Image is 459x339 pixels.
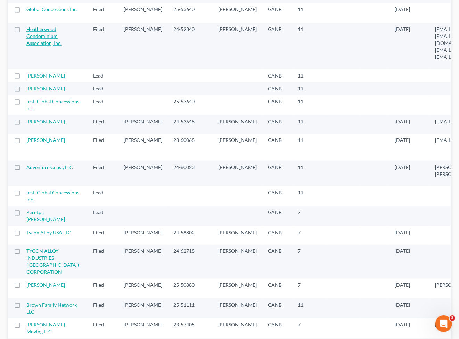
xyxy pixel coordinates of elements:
td: 7 [292,318,327,338]
td: GANB [262,318,292,338]
td: Lead [88,69,118,82]
td: [PERSON_NAME] [118,298,168,318]
td: Lead [88,186,118,206]
td: [PERSON_NAME] [118,318,168,338]
td: [DATE] [389,23,429,69]
a: test: Global Concessions Inc. [26,98,79,111]
td: Filed [88,245,118,279]
td: [PERSON_NAME] [213,226,262,244]
td: Lead [88,95,118,115]
td: Filed [88,279,118,298]
td: [PERSON_NAME] [118,115,168,134]
td: [PERSON_NAME] [213,115,262,134]
td: 11 [292,298,327,318]
td: [DATE] [389,3,429,23]
td: [PERSON_NAME] [213,279,262,298]
td: GANB [262,3,292,23]
td: 23-57405 [168,318,213,338]
a: Brown Family Network LLC [26,302,77,315]
td: 24-52840 [168,23,213,69]
td: [PERSON_NAME] [213,23,262,69]
td: [PERSON_NAME] [118,23,168,69]
td: [PERSON_NAME] [213,161,262,186]
td: 11 [292,95,327,115]
td: GANB [262,95,292,115]
td: [DATE] [389,279,429,298]
td: 11 [292,115,327,134]
td: 7 [292,279,327,298]
td: 25-53640 [168,95,213,115]
td: [PERSON_NAME] [118,279,168,298]
td: GANB [262,298,292,318]
td: [DATE] [389,298,429,318]
td: [DATE] [389,226,429,244]
td: GANB [262,245,292,279]
td: 23-60068 [168,134,213,161]
td: 25-53640 [168,3,213,23]
td: [PERSON_NAME] [118,3,168,23]
td: 11 [292,161,327,186]
a: [PERSON_NAME] [26,137,65,143]
a: Global Concessions Inc. [26,6,77,12]
td: 11 [292,69,327,82]
td: [DATE] [389,318,429,338]
td: 24-60023 [168,161,213,186]
a: Perotpi, [PERSON_NAME] [26,209,65,222]
a: test: Global Concessions Inc. [26,189,79,202]
a: Adventure Coast, LLC [26,164,73,170]
td: Filed [88,298,118,318]
td: 25-50880 [168,279,213,298]
a: [PERSON_NAME] [26,119,65,124]
td: [PERSON_NAME] [213,298,262,318]
td: Filed [88,134,118,161]
td: Filed [88,161,118,186]
a: Heatherwood Condominium Association, Inc. [26,26,62,46]
td: [DATE] [389,134,429,161]
td: 24-62718 [168,245,213,279]
td: GANB [262,82,292,95]
td: 7 [292,245,327,279]
td: Lead [88,82,118,95]
a: [PERSON_NAME] Moving LLC [26,322,65,334]
td: [PERSON_NAME] [118,161,168,186]
td: Lead [88,206,118,226]
td: 11 [292,134,327,161]
a: [PERSON_NAME] [26,73,65,79]
td: [PERSON_NAME] [213,318,262,338]
td: 25-51111 [168,298,213,318]
a: Tycon Alloy USA LLC [26,229,71,235]
td: [PERSON_NAME] [213,134,262,161]
td: Filed [88,3,118,23]
td: 11 [292,82,327,95]
td: [PERSON_NAME] [118,245,168,279]
td: GANB [262,69,292,82]
td: [DATE] [389,245,429,279]
td: [DATE] [389,161,429,186]
iframe: Intercom live chat [435,315,452,332]
a: TYCON ALLOY INDUSTRIES ([GEOGRAPHIC_DATA]) CORPORATION [26,248,79,275]
td: [DATE] [389,115,429,134]
td: Filed [88,226,118,244]
td: GANB [262,23,292,69]
td: Filed [88,115,118,134]
a: [PERSON_NAME] [26,282,65,288]
td: GANB [262,186,292,206]
td: GANB [262,226,292,244]
td: [PERSON_NAME] [213,245,262,279]
td: GANB [262,161,292,186]
td: 24-53648 [168,115,213,134]
td: [PERSON_NAME] [118,134,168,161]
td: 7 [292,226,327,244]
td: GANB [262,115,292,134]
td: Filed [88,318,118,338]
td: 11 [292,3,327,23]
td: [PERSON_NAME] [213,3,262,23]
td: [PERSON_NAME] [118,226,168,244]
a: [PERSON_NAME] [26,86,65,91]
td: 11 [292,186,327,206]
td: GANB [262,279,292,298]
td: GANB [262,206,292,226]
span: 3 [450,315,455,321]
td: 11 [292,23,327,69]
td: Filed [88,23,118,69]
